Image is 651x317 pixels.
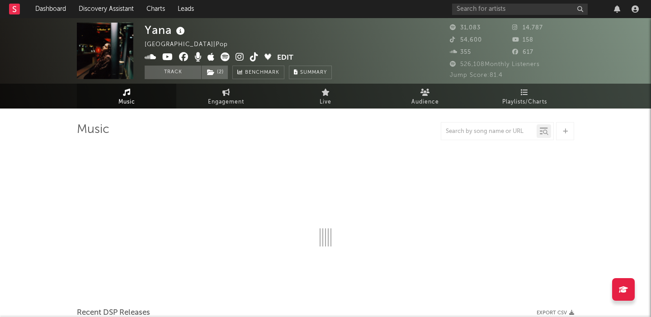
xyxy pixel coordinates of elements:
[208,97,244,108] span: Engagement
[475,84,574,109] a: Playlists/Charts
[512,37,533,43] span: 158
[450,72,503,78] span: Jump Score: 81.4
[77,84,176,109] a: Music
[452,4,588,15] input: Search for artists
[118,97,135,108] span: Music
[512,25,543,31] span: 14,787
[245,67,279,78] span: Benchmark
[145,23,187,38] div: Yana
[277,52,293,64] button: Edit
[232,66,284,79] a: Benchmark
[450,37,482,43] span: 54,600
[512,49,533,55] span: 617
[276,84,375,109] a: Live
[411,97,439,108] span: Audience
[145,66,201,79] button: Track
[145,39,238,50] div: [GEOGRAPHIC_DATA] | Pop
[441,128,537,135] input: Search by song name or URL
[300,70,327,75] span: Summary
[320,97,331,108] span: Live
[450,49,471,55] span: 355
[502,97,547,108] span: Playlists/Charts
[375,84,475,109] a: Audience
[202,66,228,79] button: (2)
[201,66,228,79] span: ( 2 )
[176,84,276,109] a: Engagement
[289,66,332,79] button: Summary
[450,25,481,31] span: 31,083
[450,62,540,67] span: 526,108 Monthly Listeners
[537,310,574,316] button: Export CSV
